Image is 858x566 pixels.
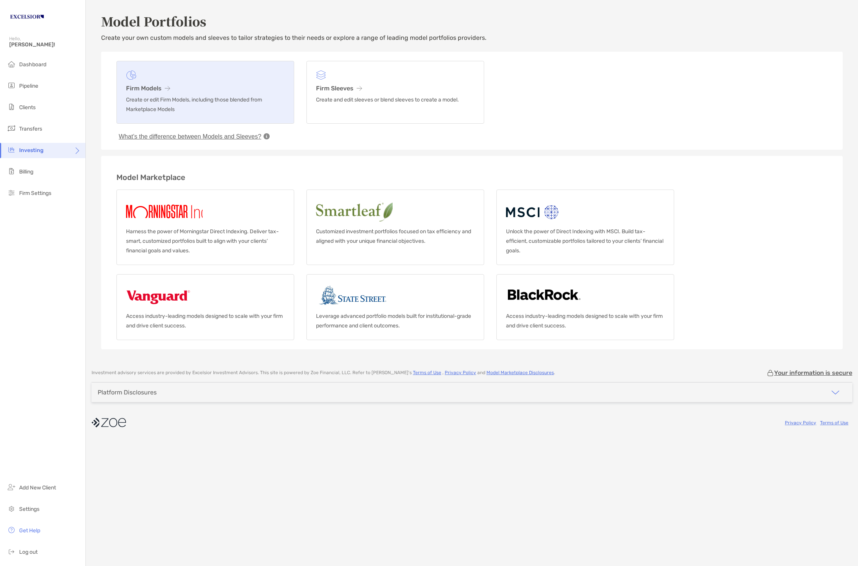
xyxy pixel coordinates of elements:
a: BlackrockAccess industry-leading models designed to scale with your firm and drive client success. [496,274,674,340]
img: pipeline icon [7,81,16,90]
p: Create or edit Firm Models, including those blended from Marketplace Models [126,95,285,114]
span: Clients [19,104,36,111]
img: MSCI [506,199,560,224]
p: Access industry-leading models designed to scale with your firm and drive client success. [126,311,285,330]
img: Zoe Logo [9,3,45,31]
span: Add New Client [19,484,56,491]
h3: Firm Models [126,85,285,92]
span: Billing [19,168,33,175]
p: Customized investment portfolios focused on tax efficiency and aligned with your unique financial... [316,227,475,246]
img: clients icon [7,102,16,111]
h3: Firm Sleeves [316,85,475,92]
span: Firm Settings [19,190,51,196]
span: Investing [19,147,44,154]
img: icon arrow [831,388,840,397]
h2: Model Portfolios [101,12,843,30]
img: dashboard icon [7,59,16,69]
img: State street [316,284,390,308]
div: Platform Disclosures [98,389,157,396]
img: company logo [92,414,126,431]
img: logout icon [7,547,16,556]
img: Morningstar [126,199,233,224]
span: Pipeline [19,83,38,89]
img: Smartleaf [316,199,457,224]
img: billing icon [7,167,16,176]
span: Get Help [19,527,40,534]
p: Unlock the power of Direct Indexing with MSCI. Build tax-efficient, customizable portfolios tailo... [506,227,665,255]
span: Transfers [19,126,42,132]
span: Settings [19,506,39,512]
img: Vanguard [126,284,190,308]
span: Dashboard [19,61,46,68]
img: get-help icon [7,525,16,535]
p: Your information is secure [774,369,852,376]
img: Blackrock [506,284,582,308]
p: Access industry-leading models designed to scale with your firm and drive client success. [506,311,665,330]
a: Terms of Use [413,370,441,375]
p: Harness the power of Morningstar Direct Indexing. Deliver tax-smart, customized portfolios built ... [126,227,285,255]
a: Privacy Policy [785,420,816,425]
p: Leverage advanced portfolio models built for institutional-grade performance and client outcomes. [316,311,475,330]
span: [PERSON_NAME]! [9,41,81,48]
img: investing icon [7,145,16,154]
p: Create your own custom models and sleeves to tailor strategies to their needs or explore a range ... [101,33,843,43]
img: transfers icon [7,124,16,133]
p: Investment advisory services are provided by Excelsior Investment Advisors . This site is powered... [92,370,555,376]
img: add_new_client icon [7,483,16,492]
a: VanguardAccess industry-leading models designed to scale with your firm and drive client success. [116,274,294,340]
p: Create and edit sleeves or blend sleeves to create a model. [316,95,475,105]
a: Firm ModelsCreate or edit Firm Models, including those blended from Marketplace Models [116,61,294,124]
a: Firm SleevesCreate and edit sleeves or blend sleeves to create a model. [306,61,484,124]
a: MorningstarHarness the power of Morningstar Direct Indexing. Deliver tax-smart, customized portfo... [116,190,294,265]
button: What’s the difference between Models and Sleeves? [116,133,264,141]
img: firm-settings icon [7,188,16,197]
a: SmartleafCustomized investment portfolios focused on tax efficiency and aligned with your unique ... [306,190,484,265]
a: MSCIUnlock the power of Direct Indexing with MSCI. Build tax-efficient, customizable portfolios t... [496,190,674,265]
span: Log out [19,549,38,555]
a: Privacy Policy [445,370,476,375]
a: Model Marketplace Disclosures [486,370,554,375]
a: Terms of Use [820,420,848,425]
h3: Model Marketplace [116,173,827,182]
img: settings icon [7,504,16,513]
a: State streetLeverage advanced portfolio models built for institutional-grade performance and clie... [306,274,484,340]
